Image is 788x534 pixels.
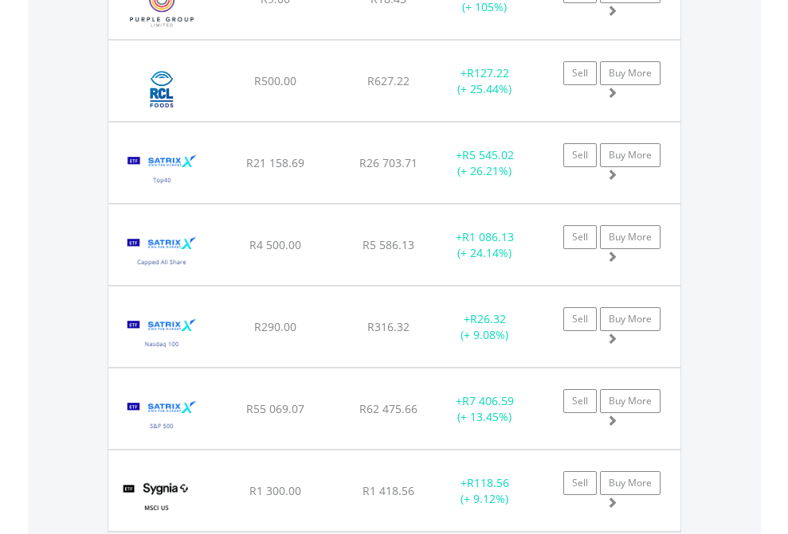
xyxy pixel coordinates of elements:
span: R5 586.13 [363,237,414,252]
div: + (+ 24.14%) [435,229,535,261]
a: Buy More [600,389,661,413]
a: Sell [563,389,597,413]
a: Buy More [600,61,661,85]
img: EQU.ZA.STX40.png [116,142,208,199]
span: R62 475.66 [359,401,418,416]
span: R7 406.59 [462,393,514,408]
span: R26.32 [470,311,506,326]
img: EQU.ZA.STXNDQ.png [116,306,208,363]
span: R316.32 [367,319,410,334]
img: EQU.ZA.SYGUS.png [116,470,197,527]
a: Sell [563,307,597,331]
div: + (+ 26.21%) [435,147,535,179]
span: R1 300.00 [249,483,301,498]
div: + (+ 13.45%) [435,393,535,425]
img: EQU.ZA.STX500.png [116,388,208,445]
span: R627.22 [367,73,410,88]
a: Buy More [600,307,661,331]
span: R26 703.71 [359,155,418,170]
span: R5 545.02 [462,147,514,162]
div: + (+ 25.44%) [435,65,535,97]
span: R4 500.00 [249,237,301,252]
img: EQU.ZA.STXCAP.png [116,224,208,281]
span: R55 069.07 [246,401,304,416]
span: R118.56 [467,475,509,490]
div: + (+ 9.08%) [435,311,535,343]
a: Sell [563,61,597,85]
span: R21 158.69 [246,155,304,170]
span: R1 418.56 [363,483,414,498]
span: R127.22 [467,65,509,80]
a: Buy More [600,471,661,495]
span: R290.00 [254,319,296,334]
span: R500.00 [254,73,296,88]
a: Sell [563,225,597,249]
a: Sell [563,471,597,495]
a: Buy More [600,143,661,167]
span: R1 086.13 [462,229,514,244]
a: Sell [563,143,597,167]
div: + (+ 9.12%) [435,475,535,507]
img: EQU.ZA.RCL.png [116,60,206,117]
a: Buy More [600,225,661,249]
